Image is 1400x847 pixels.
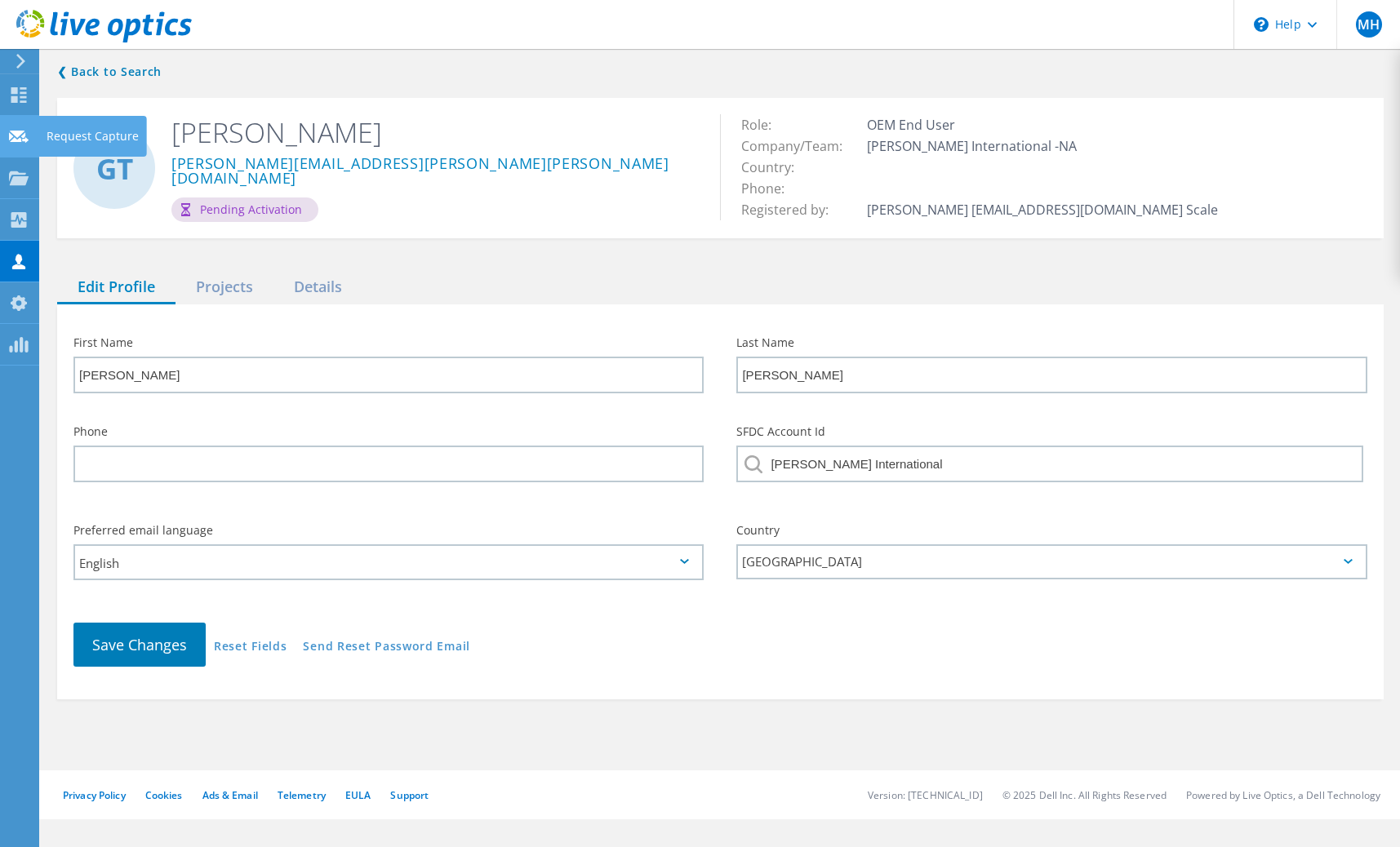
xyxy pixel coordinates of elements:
[73,623,206,667] button: Save Changes
[57,62,162,82] a: Back to search
[741,201,845,219] span: Registered by:
[171,197,318,222] div: Pending Activation
[867,137,1093,155] span: [PERSON_NAME] International -NA
[868,788,983,802] li: Version: [TECHNICAL_ID]
[863,114,1222,135] td: OEM End User
[741,137,859,155] span: Company/Team:
[73,426,704,437] label: Phone
[202,788,258,802] a: Ads & Email
[176,271,273,304] div: Projects
[736,337,1367,348] label: Last Name
[390,788,429,802] a: Support
[863,199,1222,220] td: [PERSON_NAME] [EMAIL_ADDRESS][DOMAIN_NAME] Scale
[741,158,811,176] span: Country:
[1254,17,1269,32] svg: \n
[1358,18,1380,31] span: MH
[214,641,287,654] a: Reset Fields
[16,34,192,46] a: Live Optics Dashboard
[741,116,788,134] span: Role:
[273,271,362,304] div: Details
[92,635,187,654] span: Save Changes
[278,788,326,802] a: Telemetry
[171,156,696,188] a: [PERSON_NAME][EMAIL_ADDRESS][PERSON_NAME][PERSON_NAME][DOMAIN_NAME]
[1186,788,1380,802] li: Powered by Live Optics, a Dell Technology
[63,788,126,802] a: Privacy Policy
[57,271,176,304] div: Edit Profile
[145,788,183,802] a: Cookies
[47,131,139,142] div: Request Capture
[736,544,1367,579] div: [GEOGRAPHIC_DATA]
[96,154,133,183] span: GT
[736,426,1367,437] label: SFDC Account Id
[736,525,1367,536] label: Country
[73,337,704,348] label: First Name
[303,641,470,654] a: Send Reset Password Email
[741,180,801,197] span: Phone:
[1002,788,1167,802] li: © 2025 Dell Inc. All Rights Reserved
[73,525,704,536] label: Preferred email language
[345,788,371,802] a: EULA
[171,114,696,150] h2: [PERSON_NAME]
